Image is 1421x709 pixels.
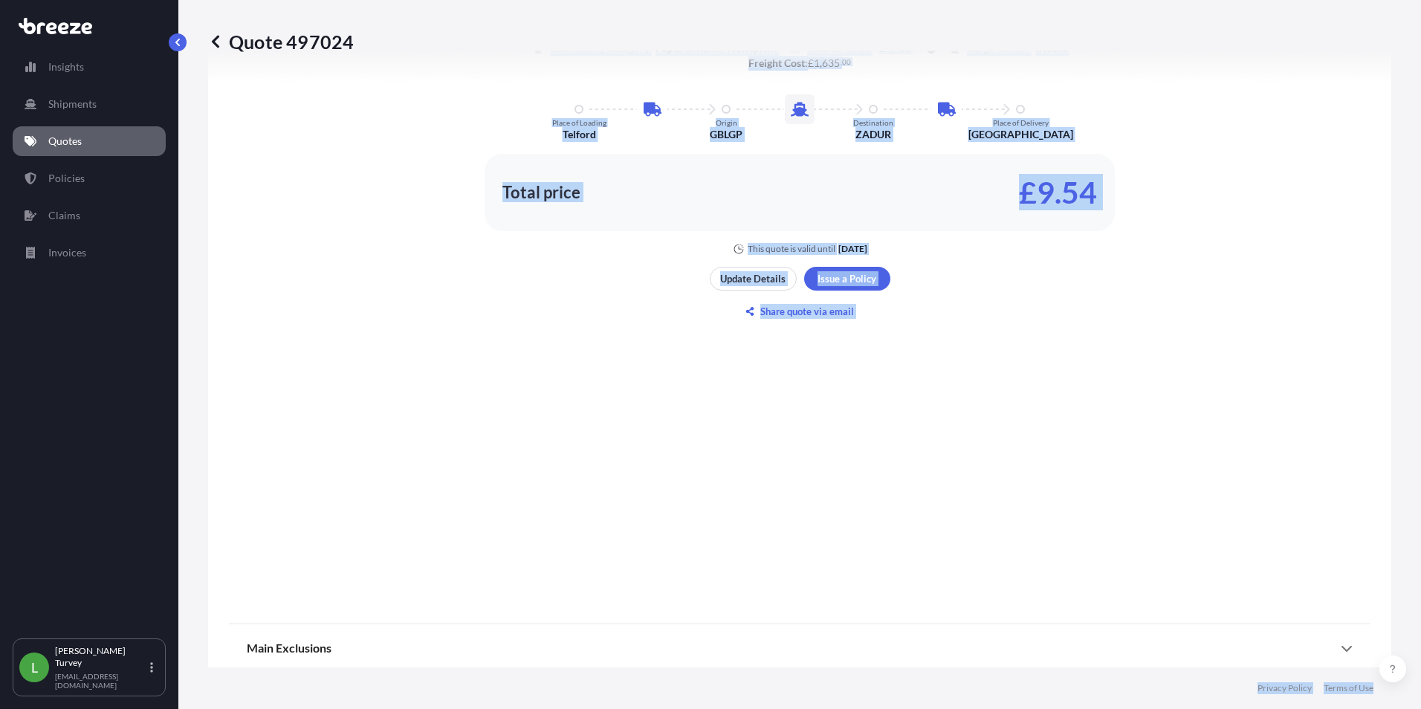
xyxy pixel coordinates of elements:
[13,126,166,156] a: Quotes
[710,127,742,142] p: GBLGP
[1019,181,1097,204] p: £9.54
[48,59,84,74] p: Insights
[855,127,891,142] p: ZADUR
[13,164,166,193] a: Policies
[818,271,876,286] p: Issue a Policy
[748,243,835,255] p: This quote is valid until
[48,171,85,186] p: Policies
[48,245,86,260] p: Invoices
[968,127,1073,142] p: [GEOGRAPHIC_DATA]
[853,118,893,127] p: Destination
[1324,682,1373,694] a: Terms of Use
[993,118,1049,127] p: Place of Delivery
[13,89,166,119] a: Shipments
[247,630,1353,666] div: Main Exclusions
[55,672,147,690] p: [EMAIL_ADDRESS][DOMAIN_NAME]
[760,304,854,319] p: Share quote via email
[208,30,354,54] p: Quote 497024
[31,660,38,675] span: L
[502,185,580,200] p: Total price
[247,641,331,655] span: Main Exclusions
[55,645,147,669] p: [PERSON_NAME] Turvey
[804,267,890,291] button: Issue a Policy
[13,52,166,82] a: Insights
[552,118,606,127] p: Place of Loading
[716,118,737,127] p: Origin
[1257,682,1312,694] a: Privacy Policy
[710,267,797,291] button: Update Details
[48,134,82,149] p: Quotes
[838,243,867,255] p: [DATE]
[563,127,596,142] p: Telford
[48,208,80,223] p: Claims
[710,300,890,323] button: Share quote via email
[13,201,166,230] a: Claims
[13,238,166,268] a: Invoices
[720,271,786,286] p: Update Details
[48,97,97,111] p: Shipments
